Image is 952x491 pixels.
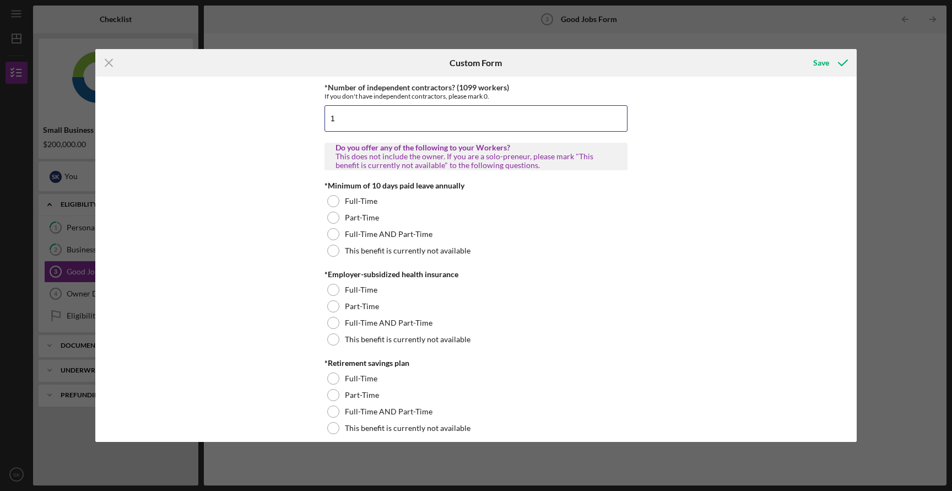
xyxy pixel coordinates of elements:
h6: Custom Form [450,58,502,68]
label: Full-Time AND Part-Time [345,407,432,416]
label: Full-Time AND Part-Time [345,230,432,239]
label: This benefit is currently not available [345,335,470,344]
label: This benefit is currently not available [345,246,470,255]
label: Part-Time [345,213,379,222]
label: *Number of independent contractors? (1099 workers) [324,83,509,92]
div: *Employer-subsidized health insurance [324,270,628,279]
button: Save [802,52,857,74]
label: This benefit is currently not available [345,424,470,433]
div: If you don't have independent contractors, please mark 0. [324,92,628,100]
label: Full-Time [345,285,377,294]
div: *Retirement savings plan [324,359,628,368]
label: Part-Time [345,302,379,311]
label: Full-Time [345,197,377,206]
div: Do you offer any of the following to your Workers? [336,143,616,152]
div: This does not include the owner. If you are a solo-preneur, please mark "This benefit is currentl... [336,152,616,170]
div: Save [813,52,829,74]
label: Full-Time [345,374,377,383]
div: *Minimum of 10 days paid leave annually [324,181,628,190]
label: Full-Time AND Part-Time [345,319,432,327]
label: Part-Time [345,391,379,400]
